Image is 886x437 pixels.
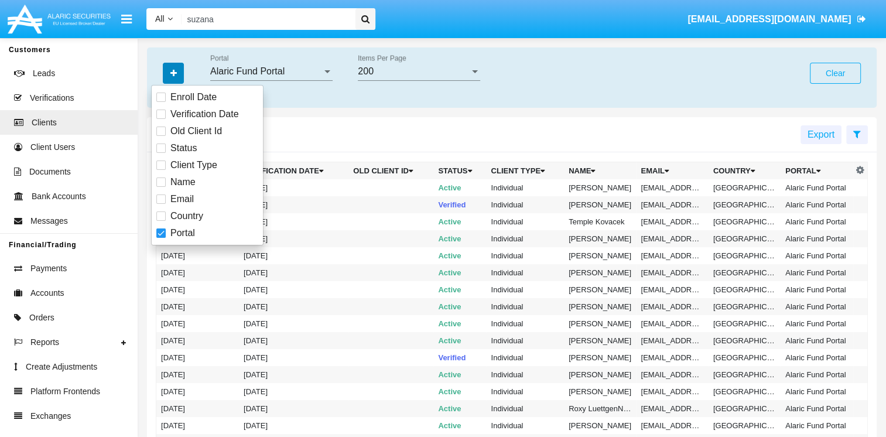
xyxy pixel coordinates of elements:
[486,315,564,332] td: Individual
[781,264,853,281] td: Alaric Fund Portal
[433,264,486,281] td: Active
[486,400,564,417] td: Individual
[709,162,781,180] th: Country
[709,366,781,383] td: [GEOGRAPHIC_DATA]
[564,332,636,349] td: [PERSON_NAME]
[781,383,853,400] td: Alaric Fund Portal
[801,125,841,144] button: Export
[636,281,708,298] td: [EMAIL_ADDRESS][DOMAIN_NAME]
[709,383,781,400] td: [GEOGRAPHIC_DATA]
[239,298,348,315] td: [DATE]
[29,166,71,178] span: Documents
[781,366,853,383] td: Alaric Fund Portal
[170,124,222,138] span: Old Client Id
[170,107,239,121] span: Verification Date
[239,264,348,281] td: [DATE]
[29,312,54,324] span: Orders
[781,162,853,180] th: Portal
[781,400,853,417] td: Alaric Fund Portal
[156,281,240,298] td: [DATE]
[170,141,197,155] span: Status
[636,417,708,434] td: [EMAIL_ADDRESS][DOMAIN_NAME]
[709,315,781,332] td: [GEOGRAPHIC_DATA]
[156,349,240,366] td: [DATE]
[486,281,564,298] td: Individual
[32,117,57,129] span: Clients
[636,264,708,281] td: [EMAIL_ADDRESS][DOMAIN_NAME]
[636,383,708,400] td: [EMAIL_ADDRESS][DOMAIN_NAME]
[564,366,636,383] td: [PERSON_NAME]
[239,315,348,332] td: [DATE]
[239,213,348,230] td: [DATE]
[433,349,486,366] td: Verified
[781,230,853,247] td: Alaric Fund Portal
[564,281,636,298] td: [PERSON_NAME]
[636,213,708,230] td: [EMAIL_ADDRESS][DOMAIN_NAME]
[156,315,240,332] td: [DATE]
[564,383,636,400] td: [PERSON_NAME]
[564,196,636,213] td: [PERSON_NAME]
[156,417,240,434] td: [DATE]
[239,162,348,180] th: Verification date
[682,3,871,36] a: [EMAIL_ADDRESS][DOMAIN_NAME]
[486,264,564,281] td: Individual
[636,298,708,315] td: [EMAIL_ADDRESS][DOMAIN_NAME]
[781,417,853,434] td: Alaric Fund Portal
[170,209,203,223] span: Country
[239,417,348,434] td: [DATE]
[709,196,781,213] td: [GEOGRAPHIC_DATA]
[709,298,781,315] td: [GEOGRAPHIC_DATA]
[156,400,240,417] td: [DATE]
[636,196,708,213] td: [EMAIL_ADDRESS][DOMAIN_NAME]
[239,230,348,247] td: [DATE]
[709,264,781,281] td: [GEOGRAPHIC_DATA]
[433,213,486,230] td: Active
[709,332,781,349] td: [GEOGRAPHIC_DATA]
[564,315,636,332] td: [PERSON_NAME]
[155,14,165,23] span: All
[808,129,834,139] span: Export
[433,281,486,298] td: Active
[433,366,486,383] td: Active
[636,332,708,349] td: [EMAIL_ADDRESS][DOMAIN_NAME]
[781,196,853,213] td: Alaric Fund Portal
[781,281,853,298] td: Alaric Fund Portal
[210,66,285,76] span: Alaric Fund Portal
[156,332,240,349] td: [DATE]
[348,162,433,180] th: Old Client Id
[146,13,182,25] a: All
[170,175,196,189] span: Name
[239,400,348,417] td: [DATE]
[709,179,781,196] td: [GEOGRAPHIC_DATA]
[486,213,564,230] td: Individual
[239,332,348,349] td: [DATE]
[239,281,348,298] td: [DATE]
[564,230,636,247] td: [PERSON_NAME]
[564,417,636,434] td: [PERSON_NAME]
[6,2,112,36] img: Logo image
[239,366,348,383] td: [DATE]
[781,332,853,349] td: Alaric Fund Portal
[170,192,194,206] span: Email
[239,349,348,366] td: [DATE]
[433,383,486,400] td: Active
[486,179,564,196] td: Individual
[30,385,100,398] span: Platform Frontends
[486,162,564,180] th: Client Type
[486,417,564,434] td: Individual
[433,315,486,332] td: Active
[636,162,708,180] th: Email
[156,383,240,400] td: [DATE]
[239,179,348,196] td: [DATE]
[486,298,564,315] td: Individual
[433,298,486,315] td: Active
[709,281,781,298] td: [GEOGRAPHIC_DATA]
[433,162,486,180] th: Status
[239,196,348,213] td: [DATE]
[709,400,781,417] td: [GEOGRAPHIC_DATA]
[636,230,708,247] td: [EMAIL_ADDRESS][DOMAIN_NAME]
[564,179,636,196] td: [PERSON_NAME]
[687,14,851,24] span: [EMAIL_ADDRESS][DOMAIN_NAME]
[433,230,486,247] td: Active
[156,247,240,264] td: [DATE]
